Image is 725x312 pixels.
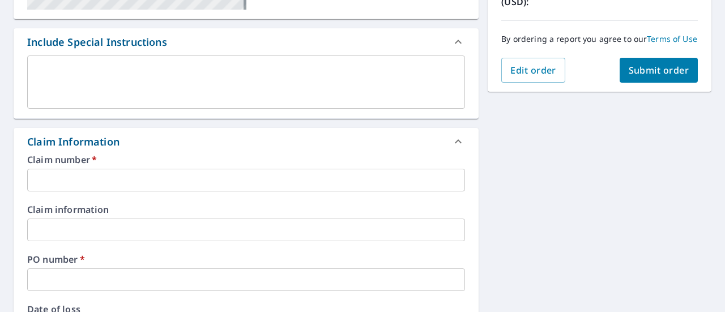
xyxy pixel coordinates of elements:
div: Claim Information [14,128,479,155]
div: Claim Information [27,134,120,149]
button: Submit order [620,58,698,83]
label: PO number [27,255,465,264]
div: Include Special Instructions [27,35,167,50]
label: Claim information [27,205,465,214]
p: By ordering a report you agree to our [501,34,698,44]
span: Edit order [510,64,556,76]
a: Terms of Use [647,33,697,44]
button: Edit order [501,58,565,83]
div: Include Special Instructions [14,28,479,55]
span: Submit order [629,64,689,76]
label: Claim number [27,155,465,164]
